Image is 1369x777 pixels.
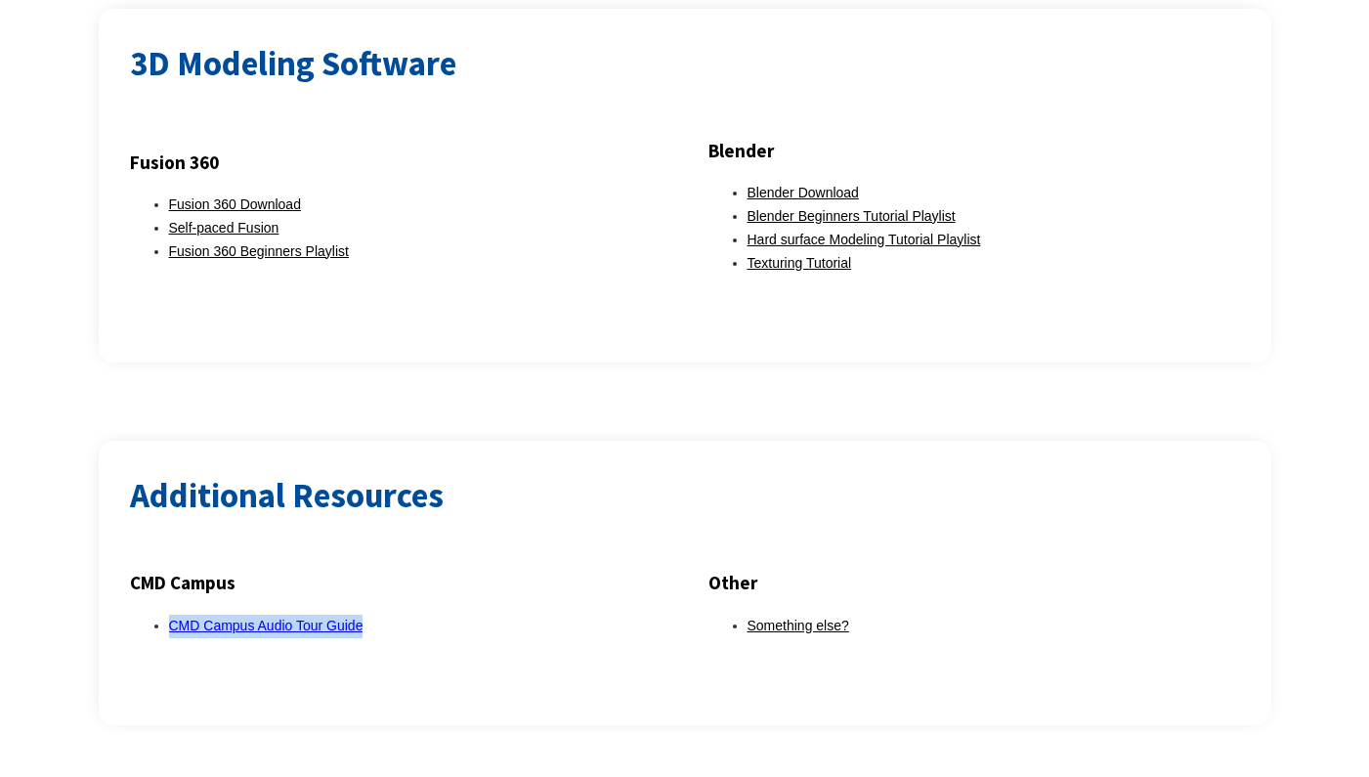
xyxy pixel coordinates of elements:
[130,40,1240,88] h2: 3D Modeling Software
[708,135,1240,166] h3: Blender
[169,220,279,236] a: Self-paced Fusion
[748,208,956,224] a: Blender Beginners Tutorial Playlist
[169,618,364,633] a: CMD Campus Audio Tour Guide
[708,567,1240,598] h3: Other
[748,185,859,200] a: Blender Download
[169,196,301,212] a: Fusion 360 Download
[130,147,662,178] h3: Fusion 360
[130,567,662,598] h3: CMD Campus
[130,472,1240,520] h2: Additional Resources
[748,255,852,271] a: Texturing Tutorial
[748,618,849,633] a: Something else?
[748,232,981,247] a: Hard surface Modeling Tutorial Playlist
[169,243,349,259] a: Fusion 360 Beginners Playlist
